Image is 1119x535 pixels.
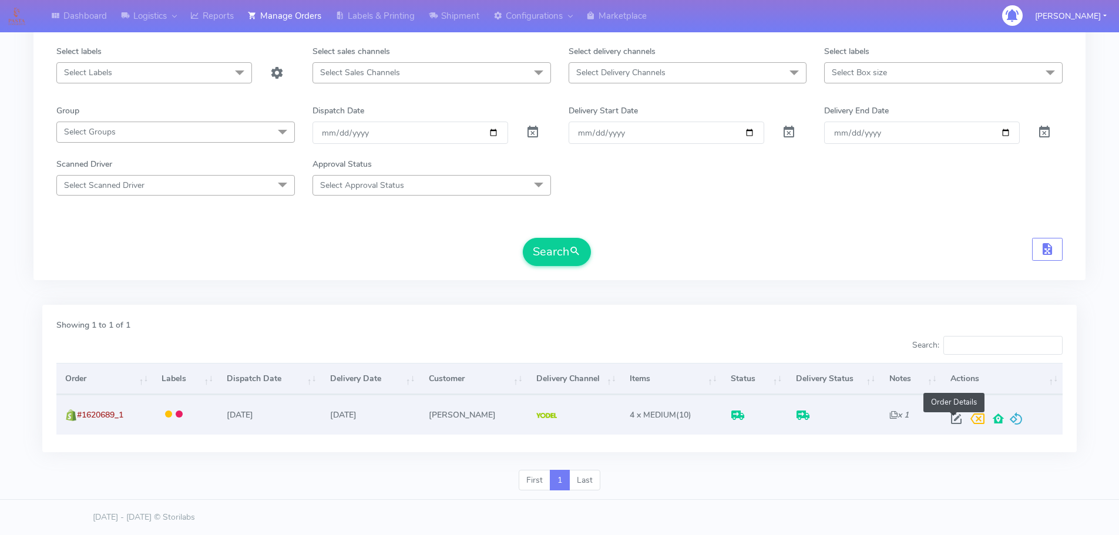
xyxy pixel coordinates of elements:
span: (10) [630,409,691,420]
th: Status: activate to sort column ascending [722,363,787,395]
span: Select Approval Status [320,180,404,191]
th: Actions: activate to sort column ascending [942,363,1063,395]
td: [PERSON_NAME] [419,395,527,434]
label: Showing 1 to 1 of 1 [56,319,130,331]
img: shopify.png [65,409,77,421]
th: Customer: activate to sort column ascending [419,363,527,395]
span: Select Scanned Driver [64,180,145,191]
label: Approval Status [312,158,372,170]
th: Notes: activate to sort column ascending [880,363,941,395]
th: Delivery Status: activate to sort column ascending [787,363,880,395]
span: Select Groups [64,126,116,137]
span: Select Labels [64,67,112,78]
span: Select Box size [832,67,887,78]
td: [DATE] [218,395,321,434]
span: 4 x MEDIUM [630,409,676,420]
span: #1620689_1 [77,409,123,420]
th: Delivery Channel: activate to sort column ascending [527,363,621,395]
i: x 1 [889,409,909,420]
span: Select Delivery Channels [576,67,666,78]
label: Search: [912,336,1063,355]
img: Yodel [536,413,557,419]
button: Search [523,238,591,266]
label: Delivery End Date [824,105,889,117]
label: Delivery Start Date [569,105,638,117]
label: Scanned Driver [56,158,112,170]
input: Search: [943,336,1063,355]
label: Select delivery channels [569,45,656,58]
th: Items: activate to sort column ascending [621,363,722,395]
label: Select labels [824,45,869,58]
button: [PERSON_NAME] [1026,4,1115,28]
label: Group [56,105,79,117]
th: Dispatch Date: activate to sort column ascending [218,363,321,395]
span: Select Sales Channels [320,67,400,78]
label: Select sales channels [312,45,390,58]
label: Dispatch Date [312,105,364,117]
th: Labels: activate to sort column ascending [153,363,218,395]
td: [DATE] [321,395,420,434]
label: Select labels [56,45,102,58]
th: Order: activate to sort column ascending [56,363,153,395]
th: Delivery Date: activate to sort column ascending [321,363,420,395]
a: 1 [550,470,570,491]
